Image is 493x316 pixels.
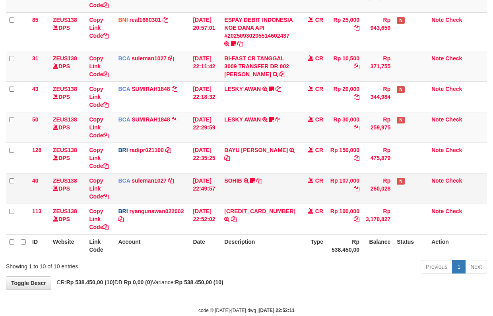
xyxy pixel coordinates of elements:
[326,12,363,51] td: Rp 25,000
[190,234,221,257] th: Date
[431,147,444,153] a: Note
[354,216,359,222] a: Copy Rp 100,000 to clipboard
[231,216,237,222] a: Copy 659201031862533 to clipboard
[445,17,462,23] a: Check
[315,17,323,23] span: CR
[190,51,221,81] td: [DATE] 22:11:42
[445,55,462,62] a: Check
[326,204,363,234] td: Rp 100,000
[224,147,288,153] a: BAYU [PERSON_NAME]
[118,55,130,62] span: BCA
[50,234,86,257] th: Website
[326,143,363,173] td: Rp 150,000
[431,17,444,23] a: Note
[279,71,285,77] a: Copy BI-FAST CR TANGGAL 3009 TRANSFER DR 002 ASMANTONI to clipboard
[118,216,124,222] a: Copy ryangunawan022002 to clipboard
[224,86,261,92] a: LESKY AWAN
[50,112,86,143] td: DPS
[354,94,359,100] a: Copy Rp 20,000 to clipboard
[315,55,323,62] span: CR
[6,276,51,290] a: Toggle Descr
[32,177,39,184] span: 40
[431,55,444,62] a: Note
[431,86,444,92] a: Note
[53,17,77,23] a: ZEUS138
[428,234,487,257] th: Action
[445,147,462,153] a: Check
[315,147,323,153] span: CR
[118,147,128,153] span: BRI
[224,208,295,214] a: [CREDIT_CARD_NUMBER]
[445,177,462,184] a: Check
[363,234,394,257] th: Balance
[50,51,86,81] td: DPS
[50,81,86,112] td: DPS
[276,86,281,92] a: Copy LESKY AWAN to clipboard
[32,147,41,153] span: 128
[118,208,128,214] span: BRI
[32,86,39,92] span: 43
[50,173,86,204] td: DPS
[224,116,261,123] a: LESKY AWAN
[190,204,221,234] td: [DATE] 22:52:02
[315,86,323,92] span: CR
[445,86,462,92] a: Check
[89,86,109,108] a: Copy Link Code
[132,116,170,123] a: SUMIRAH1848
[363,112,394,143] td: Rp 259,975
[326,173,363,204] td: Rp 107,000
[50,143,86,173] td: DPS
[421,260,452,274] a: Previous
[129,208,184,214] a: ryangunawan022002
[394,234,428,257] th: Status
[190,112,221,143] td: [DATE] 22:29:59
[363,12,394,51] td: Rp 943,659
[29,234,50,257] th: ID
[354,25,359,31] a: Copy Rp 25,000 to clipboard
[354,185,359,192] a: Copy Rp 107,000 to clipboard
[354,124,359,131] a: Copy Rp 30,000 to clipboard
[224,17,293,39] a: ESPAY DEBIT INDONESIA KOE DANA API #20250930205514602437
[397,117,405,123] span: Has Note
[172,116,177,123] a: Copy SUMIRAH1848 to clipboard
[32,116,39,123] span: 50
[326,112,363,143] td: Rp 30,000
[363,81,394,112] td: Rp 344,984
[363,204,394,234] td: Rp 3,170,827
[354,63,359,69] a: Copy Rp 10,500 to clipboard
[66,279,115,285] strong: Rp 538.450,00 (10)
[168,55,174,62] a: Copy suleman1027 to clipboard
[129,147,163,153] a: radipr021100
[53,116,77,123] a: ZEUS138
[115,234,190,257] th: Account
[50,204,86,234] td: DPS
[129,17,161,23] a: real1660301
[431,177,444,184] a: Note
[190,12,221,51] td: [DATE] 20:57:01
[32,208,41,214] span: 113
[224,55,289,77] a: BI-FAST CR TANGGAL 3009 TRANSFER DR 002 [PERSON_NAME]
[315,208,323,214] span: CR
[118,17,128,23] span: BNI
[259,308,295,313] strong: [DATE] 22:52:11
[86,234,115,257] th: Link Code
[53,177,77,184] a: ZEUS138
[445,208,462,214] a: Check
[53,86,77,92] a: ZEUS138
[118,86,130,92] span: BCA
[132,55,167,62] a: suleman1027
[165,147,171,153] a: Copy radipr021100 to clipboard
[198,308,295,313] small: code © [DATE]-[DATE] dwg |
[53,208,77,214] a: ZEUS138
[53,55,77,62] a: ZEUS138
[118,116,130,123] span: BCA
[315,177,323,184] span: CR
[237,40,243,47] a: Copy ESPAY DEBIT INDONESIA KOE DANA API #20250930205514602437 to clipboard
[397,17,405,24] span: Has Note
[256,177,262,184] a: Copy SOHIB to clipboard
[190,143,221,173] td: [DATE] 22:35:25
[6,259,200,270] div: Showing 1 to 10 of 10 entries
[431,116,444,123] a: Note
[50,12,86,51] td: DPS
[452,260,466,274] a: 1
